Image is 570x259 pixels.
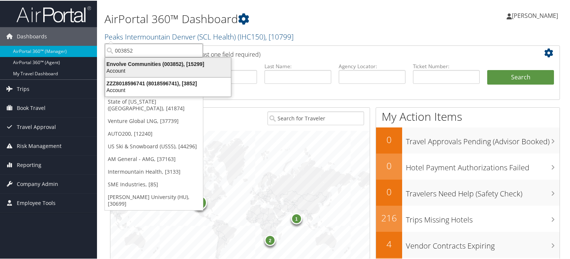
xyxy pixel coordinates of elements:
span: Reporting [17,155,41,174]
h2: Airtinerary Lookup [116,46,517,59]
span: Risk Management [17,136,62,155]
a: 0Travelers Need Help (Safety Check) [376,179,560,205]
h2: 0 [376,159,402,171]
span: Travel Approval [17,117,56,136]
a: AUTO200, [12240] [105,127,203,139]
span: Dashboards [17,26,47,45]
a: State of [US_STATE] ([GEOGRAPHIC_DATA]), [41874] [105,95,203,114]
input: Search for Traveler [267,111,364,124]
span: [PERSON_NAME] [512,11,558,19]
span: Book Travel [17,98,46,117]
a: [PERSON_NAME] University (HU), [30699] [105,190,203,209]
input: Search Accounts [105,43,203,57]
h1: My Action Items [376,108,560,124]
div: 2 [264,234,276,245]
a: 0Travel Approvals Pending (Advisor Booked) [376,127,560,153]
h2: 216 [376,211,402,224]
a: Peaks Intermountain Denver (SCL Health) [104,31,294,41]
div: Account [101,86,235,93]
span: Company Admin [17,174,58,193]
a: Intermountain Health, [3133] [105,165,203,177]
img: airportal-logo.png [16,5,91,22]
span: , [ 10799 ] [265,31,294,41]
label: Last Name: [264,62,331,69]
div: Account [101,67,235,73]
a: 0Hotel Payment Authorizations Failed [376,153,560,179]
h2: 4 [376,237,402,250]
a: 216Trips Missing Hotels [376,205,560,231]
h3: Travelers Need Help (Safety Check) [406,184,560,198]
label: Agency Locator: [339,62,405,69]
a: 4Vendor Contracts Expiring [376,231,560,257]
h1: AirPortal 360™ Dashboard [104,10,412,26]
label: Ticket Number: [413,62,480,69]
button: Search [487,69,554,84]
span: (at least one field required) [189,50,260,58]
h3: Vendor Contracts Expiring [406,236,560,250]
h3: Hotel Payment Authorizations Failed [406,158,560,172]
h3: Trips Missing Hotels [406,210,560,224]
h2: 0 [376,133,402,145]
div: Envolve Communities (003852), [15299] [101,60,235,67]
h3: Travel Approvals Pending (Advisor Booked) [406,132,560,146]
h2: 0 [376,185,402,198]
div: ZZZ8018596741 (8018596741), [3852] [101,79,235,86]
a: AM General - AMG, [37163] [105,152,203,165]
div: 1 [291,212,302,224]
a: [PERSON_NAME] [507,4,566,26]
a: Venture Global LNG, [37739] [105,114,203,127]
span: Employee Tools [17,193,56,212]
div: 62 [192,195,207,209]
a: US Ski & Snowboard (USSS), [44296] [105,139,203,152]
span: ( IHC150 ) [238,31,265,41]
span: Trips [17,79,29,98]
a: SME Industries, [85] [105,177,203,190]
